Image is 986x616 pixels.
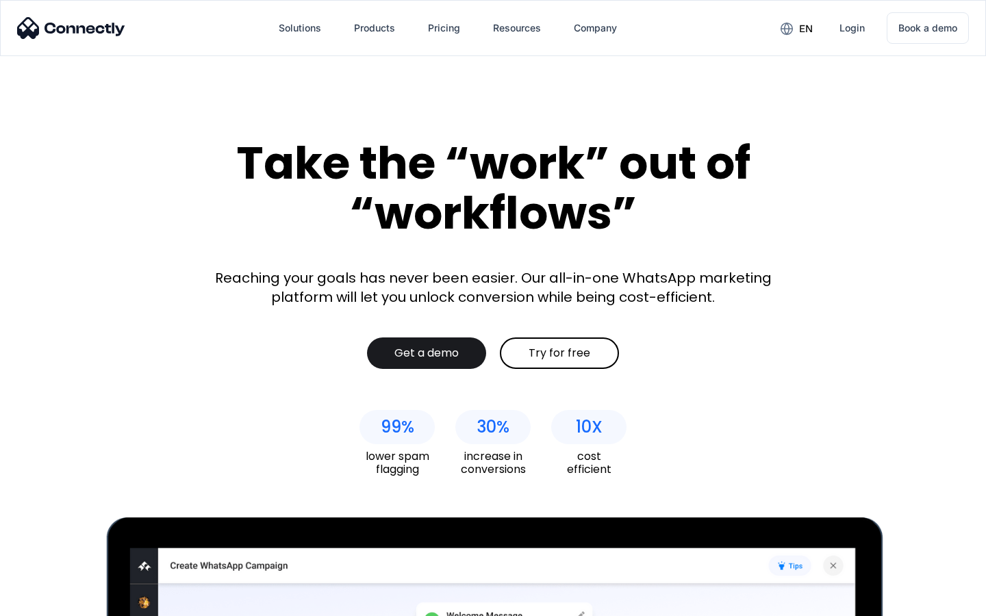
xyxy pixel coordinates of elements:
[887,12,969,44] a: Book a demo
[493,18,541,38] div: Resources
[394,346,459,360] div: Get a demo
[27,592,82,611] ul: Language list
[574,18,617,38] div: Company
[279,18,321,38] div: Solutions
[367,337,486,369] a: Get a demo
[839,18,865,38] div: Login
[205,268,781,307] div: Reaching your goals has never been easier. Our all-in-one WhatsApp marketing platform will let yo...
[500,337,619,369] a: Try for free
[14,592,82,611] aside: Language selected: English
[381,418,414,437] div: 99%
[477,418,509,437] div: 30%
[428,18,460,38] div: Pricing
[354,18,395,38] div: Products
[17,17,125,39] img: Connectly Logo
[185,138,801,238] div: Take the “work” out of “workflows”
[551,450,627,476] div: cost efficient
[576,418,603,437] div: 10X
[799,19,813,38] div: en
[455,450,531,476] div: increase in conversions
[359,450,435,476] div: lower spam flagging
[529,346,590,360] div: Try for free
[829,12,876,44] a: Login
[417,12,471,44] a: Pricing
